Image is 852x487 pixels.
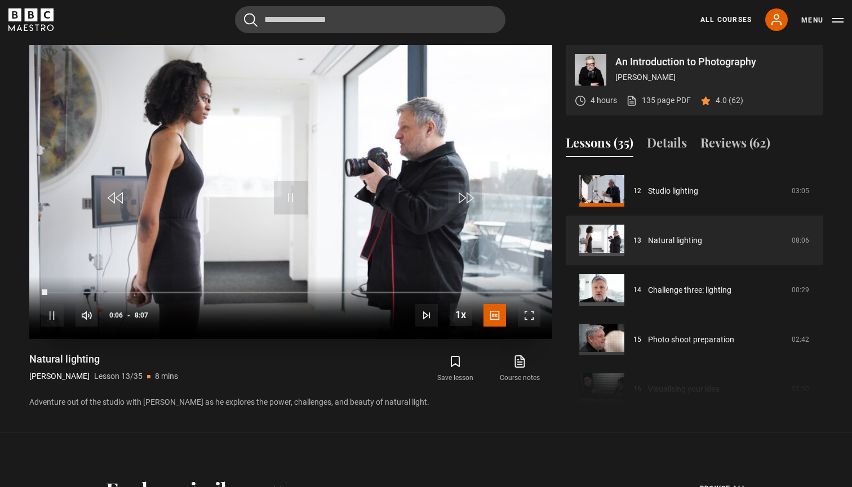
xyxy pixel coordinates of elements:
button: Next Lesson [415,304,438,327]
a: Photo shoot preparation [648,334,734,346]
a: Studio lighting [648,185,698,197]
button: Mute [76,304,98,327]
svg: BBC Maestro [8,8,54,31]
p: Lesson 13/35 [94,370,143,382]
button: Fullscreen [518,304,540,327]
button: Playback Rate [450,303,472,326]
a: Challenge three: lighting [648,284,731,296]
span: - [127,311,130,319]
button: Captions [483,304,506,327]
p: Adventure out of the studio with [PERSON_NAME] as he explores the power, challenges, and beauty o... [29,396,552,408]
button: Pause [41,304,64,327]
button: Save lesson [423,352,487,385]
button: Submit the search query [244,13,258,27]
div: Progress Bar [41,292,540,294]
a: 135 page PDF [626,95,691,106]
p: 4.0 (62) [716,95,743,106]
a: Natural lighting [648,235,702,247]
p: 8 mins [155,370,178,382]
input: Search [235,6,505,33]
h1: Natural lighting [29,352,178,366]
span: 0:06 [109,305,123,325]
p: [PERSON_NAME] [615,72,814,83]
video-js: Video Player [29,45,552,339]
p: [PERSON_NAME] [29,370,90,382]
span: 8:07 [135,305,148,325]
button: Lessons (35) [566,133,633,157]
a: All Courses [700,15,752,25]
button: Reviews (62) [700,133,770,157]
button: Details [647,133,687,157]
button: Toggle navigation [801,15,844,26]
a: Course notes [488,352,552,385]
p: 4 hours [591,95,617,106]
p: An Introduction to Photography [615,57,814,67]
